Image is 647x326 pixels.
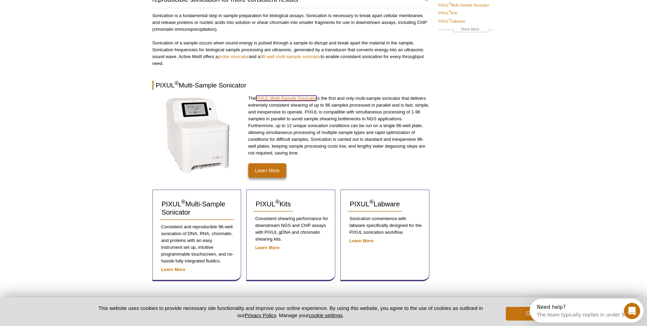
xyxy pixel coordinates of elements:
sup: ® [275,199,279,205]
sup: ® [449,18,451,22]
span: PIXUL Kits [255,200,291,208]
p: Sonication of a sample occurs when sound energy is pulsed through a sample to disrupt and break a... [152,40,430,67]
a: PIXUL®Kits [438,10,457,16]
a: probe sonicator [218,54,249,59]
sup: ® [175,80,179,86]
a: PIXUL®Multi-Sample Sonicator [438,2,489,8]
sup: ® [449,10,451,14]
a: PIXUL Multi-Sample Sonicator [256,96,317,101]
h2: PIXUL Multi-Sample Sonicator [152,81,430,90]
p: Consistent shearing performance for downstream NGS and ChIP assays with PIXUL gDNA and chromatin ... [253,215,328,243]
div: Open Intercom Messenger [3,3,120,22]
p: The is the first and only multi-sample sonicator that delivers extremely consistent shearing of u... [248,95,430,157]
sup: ® [369,199,373,205]
sup: ® [449,2,451,5]
a: Privacy Policy [245,312,276,318]
button: cookie settings [309,312,342,318]
a: Learn More [349,238,373,243]
a: Show More [438,26,494,34]
a: PIXUL®Labware [438,18,465,24]
a: Learn More [255,245,279,250]
iframe: Intercom live chat [624,303,640,319]
span: PIXUL Labware [350,200,400,208]
a: PIXUL®Labware [348,197,402,212]
p: Sonication convenience with labware specifically designed for the PIXUL sonication workflow. [348,215,422,236]
button: Got it! [506,307,560,321]
span: PIXUL Multi-Sample Sonicator [162,200,225,216]
sup: ® [181,199,185,205]
a: Learn More [248,163,286,178]
a: Learn More [161,267,186,272]
iframe: Intercom live chat discovery launcher [530,299,644,323]
p: This website uses cookies to provide necessary site functionality and improve your online experie... [87,304,495,319]
div: Need help? [7,6,100,11]
a: PIXUL®Multi-Sample Sonicator [160,197,234,220]
div: The team typically replies in under 5m [7,11,100,18]
a: 96-well multi-sample sonicator [260,54,321,59]
a: PIXUL®Kits [253,197,293,212]
img: Click on the image for more information on the PIXUL Multi-Sample Sonicator. [164,95,232,174]
p: Sonication is a fundamental step in sample preparation for biological assays. Sonication is neces... [152,12,430,33]
p: Consistent and reproducible 96-well sonication of DNA, RNA, chromatin, and proteins with an easy ... [160,223,234,264]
